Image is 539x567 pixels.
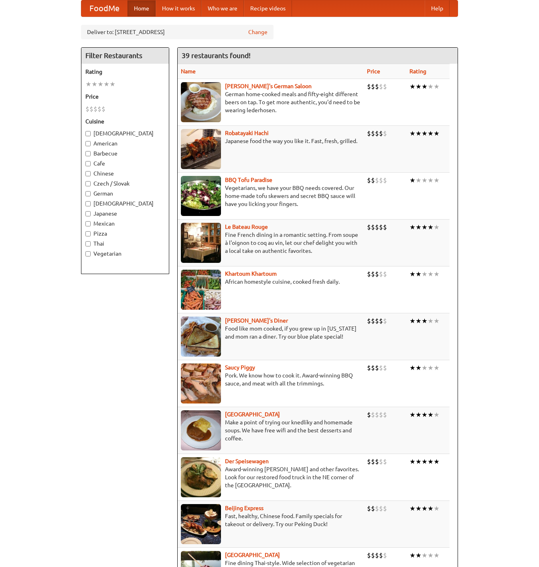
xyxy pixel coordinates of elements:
p: Pork. We know how to cook it. Award-winning BBQ sauce, and meat with all the trimmings. [181,371,361,387]
li: $ [367,82,371,91]
a: Help [425,0,450,16]
label: [DEMOGRAPHIC_DATA] [85,129,165,137]
li: ★ [415,129,421,138]
li: ★ [434,176,440,185]
a: [GEOGRAPHIC_DATA] [225,552,280,558]
li: ★ [91,80,97,89]
li: ★ [434,82,440,91]
label: Vegetarian [85,250,165,258]
li: $ [93,105,97,113]
input: American [85,141,91,146]
li: $ [379,176,383,185]
p: German home-cooked meals and fifty-eight different beers on tap. To get more authentic, you'd nee... [181,90,361,114]
a: Rating [409,68,426,75]
li: $ [101,105,105,113]
a: How it works [156,0,201,16]
li: ★ [428,82,434,91]
li: ★ [434,270,440,278]
a: Price [367,68,380,75]
li: $ [379,410,383,419]
li: ★ [428,317,434,325]
li: ★ [434,457,440,466]
li: $ [379,457,383,466]
img: czechpoint.jpg [181,410,221,450]
h5: Rating [85,68,165,76]
ng-pluralize: 39 restaurants found! [182,52,251,59]
li: $ [383,82,387,91]
li: ★ [434,363,440,372]
a: Beijing Express [225,505,263,511]
li: ★ [409,504,415,513]
li: ★ [409,410,415,419]
li: $ [371,317,375,325]
a: Der Speisewagen [225,458,269,464]
li: $ [375,270,379,278]
p: Fast, healthy, Chinese food. Family specials for takeout or delivery. Try our Peking Duck! [181,512,361,528]
b: [GEOGRAPHIC_DATA] [225,411,280,418]
img: khartoum.jpg [181,270,221,310]
li: $ [379,82,383,91]
li: ★ [428,129,434,138]
li: $ [89,105,93,113]
li: ★ [421,410,428,419]
a: Khartoum Khartoum [225,270,277,277]
li: ★ [415,457,421,466]
label: [DEMOGRAPHIC_DATA] [85,200,165,208]
input: Cafe [85,161,91,166]
img: esthers.jpg [181,82,221,122]
li: ★ [421,457,428,466]
li: ★ [434,551,440,560]
li: ★ [421,363,428,372]
b: Robatayaki Hachi [225,130,269,136]
li: ★ [428,363,434,372]
input: Chinese [85,171,91,176]
img: bateaurouge.jpg [181,223,221,263]
li: $ [383,504,387,513]
p: Food like mom cooked, if you grew up in [US_STATE] and mom ran a diner. Try our blue plate special! [181,325,361,341]
p: Vegetarians, we have your BBQ needs covered. Our home-made tofu skewers and secret BBQ sauce will... [181,184,361,208]
li: ★ [409,129,415,138]
li: $ [383,270,387,278]
h5: Price [85,93,165,101]
label: Chinese [85,169,165,178]
li: ★ [421,317,428,325]
li: ★ [415,551,421,560]
a: Name [181,68,196,75]
li: $ [375,223,379,232]
a: Home [128,0,156,16]
li: $ [379,270,383,278]
li: $ [371,176,375,185]
div: Deliver to: [STREET_ADDRESS] [81,25,274,39]
b: Le Bateau Rouge [225,224,268,230]
li: $ [371,504,375,513]
label: Mexican [85,220,165,228]
li: ★ [415,410,421,419]
p: Japanese food the way you like it. Fast, fresh, grilled. [181,137,361,145]
li: ★ [409,270,415,278]
li: ★ [409,176,415,185]
li: $ [371,363,375,372]
li: $ [379,129,383,138]
a: [PERSON_NAME]'s Diner [225,317,288,324]
input: Thai [85,241,91,246]
li: $ [367,551,371,560]
p: Make a point of trying our knedlíky and homemade soups. We have free wifi and the best desserts a... [181,418,361,442]
img: sallys.jpg [181,317,221,357]
li: $ [85,105,89,113]
li: $ [375,410,379,419]
input: [DEMOGRAPHIC_DATA] [85,201,91,206]
li: ★ [409,82,415,91]
label: Thai [85,240,165,248]
input: Vegetarian [85,251,91,256]
li: ★ [428,457,434,466]
li: $ [375,176,379,185]
a: BBQ Tofu Paradise [225,177,272,183]
h4: Filter Restaurants [81,48,169,64]
b: Saucy Piggy [225,364,255,371]
img: saucy.jpg [181,363,221,404]
li: ★ [421,82,428,91]
a: [PERSON_NAME]'s German Saloon [225,83,312,89]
